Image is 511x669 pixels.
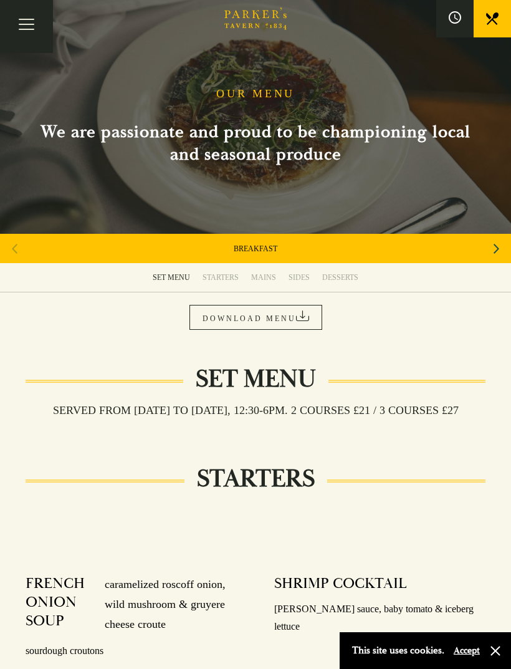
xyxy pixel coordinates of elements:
[203,272,239,282] div: STARTERS
[454,645,480,657] button: Accept
[282,263,316,292] a: SIDES
[216,87,295,101] h1: OUR MENU
[352,642,444,660] p: This site uses cookies.
[189,305,322,330] a: DOWNLOAD MENU
[274,574,407,593] h4: SHRIMP COCKTAIL
[234,244,277,254] a: BREAKFAST
[41,403,471,417] h3: Served from [DATE] to [DATE], 12:30-6pm. 2 COURSES £21 / 3 COURSES £27
[274,600,485,637] p: [PERSON_NAME] sauce, baby tomato & iceberg lettuce
[184,464,327,494] h2: STARTERS
[92,574,237,635] p: caramelized roscoff onion, wild mushroom & gruyere cheese croute
[316,263,365,292] a: DESSERTS
[245,263,282,292] a: MAINS
[251,272,276,282] div: MAINS
[26,574,92,635] h4: FRENCH ONION SOUP
[153,272,190,282] div: SET MENU
[289,272,310,282] div: SIDES
[25,121,486,166] h2: We are passionate and proud to be championing local and seasonal produce
[183,364,328,394] h2: Set Menu
[196,263,245,292] a: STARTERS
[488,235,505,262] div: Next slide
[489,645,502,657] button: Close and accept
[146,263,196,292] a: SET MENU
[26,642,237,660] p: sourdough croutons
[322,272,358,282] div: DESSERTS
